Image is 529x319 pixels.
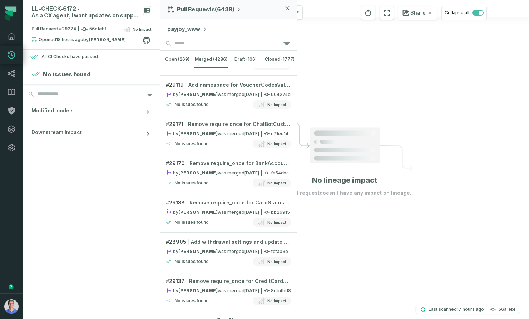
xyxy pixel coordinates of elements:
button: Downstream Impact [23,123,160,145]
div: # 28905 [166,238,291,245]
span: Add namespace for VoucherCodesValidator, AddValidator and VoucherCodesAddHeadersEnum [188,81,291,88]
h4: No issues found [43,70,91,79]
relative-time: Sep 4, 2025, 10:23 PM GMT+3 [244,249,259,254]
button: payjoy_www [167,25,207,34]
a: #28905Add withdrawal settings and update category mappingsby[PERSON_NAME]was merged[DATE] 10:23:4... [160,233,297,272]
div: Opened by [31,36,143,45]
div: All CI Checks have passed [41,54,98,60]
span: No Impact [267,180,286,186]
div: 8db4bd8 [166,288,291,294]
relative-time: Sep 4, 2025, 10:55 PM GMT+3 [244,131,259,136]
div: # 29170 [166,160,291,167]
relative-time: Sep 6, 2025, 5:32 AM GMT+3 [457,307,484,312]
div: by was merged [166,288,259,294]
strong: Brian (brian-cardonas27) [178,288,218,293]
span: No Impact [267,259,286,264]
div: LL - CHECK-6172 - As a CX agent, I want updates on support tickets created for disputes when acti... [31,6,140,19]
h4: No issues found [174,298,209,304]
div: # 29138 [166,199,291,206]
h4: No issues found [174,259,209,264]
span: No Impact [267,102,286,107]
div: 904274d [166,91,291,97]
relative-time: Sep 4, 2025, 10:51 PM GMT+3 [244,170,259,176]
h4: No issues found [174,180,209,186]
strong: Jhoan Cuartas (jCu4rtash) [178,249,218,254]
strong: Brian (brian-cardonas27) [178,170,218,176]
strong: Osvaldo Mora (osvaldomoraa) [178,92,218,97]
span: Pull Request #29224 56a1ebf [31,26,106,33]
p: This pull request doesn't have any impact on lineage. [278,189,411,197]
h1: No lineage impact [312,175,377,185]
a: #29119Add namespace for VoucherCodesValidator, AddValidator and VoucherCodesAddHeadersEnumby[PERS... [160,76,297,115]
span: Modified models [31,107,74,114]
relative-time: Sep 4, 2025, 10:25 PM GMT+3 [244,209,259,215]
button: Share [398,6,437,20]
span: No Impact [267,219,286,225]
span: Remove require_once for BankAccountService [189,160,291,167]
div: by was merged [166,91,259,97]
strong: Brian (brian-cardonas27) [178,209,218,215]
div: by was merged [166,248,259,254]
button: draft (106) [228,51,263,68]
a: View on github [142,36,151,45]
div: fa54cba [166,170,291,176]
div: c71ee14 [166,131,291,137]
relative-time: Sep 4, 2025, 10:55 PM GMT+3 [244,92,259,97]
span: No Impact [133,26,151,32]
strong: luis-lega [89,37,126,42]
button: Last scanned[DATE] 5:32:26 AM56a1ebf [416,305,520,314]
span: Remove require_once for CardStatusUpdateParamsDto [189,199,291,206]
div: by was merged [166,131,259,137]
div: # 29171 [166,121,291,128]
div: Tooltip anchor [8,284,14,290]
div: fcfa03e [166,248,291,254]
h4: No issues found [174,219,209,225]
div: # 29137 [166,278,291,285]
button: Collapse all [441,6,487,20]
span: Add withdrawal settings and update category mappings [191,238,291,245]
a: #29137Remove require_once for CreditCardReasonsEnumby[PERSON_NAME]was merged[DATE] 10:17:19 PM8db... [160,272,297,311]
strong: Alexander Flores (aflorespj) [178,131,218,136]
span: No Impact [267,298,286,304]
button: merged (4286) [194,51,229,68]
h4: 56a1ebf [499,307,515,312]
relative-time: Sep 4, 2025, 10:17 PM GMT+3 [244,288,259,293]
div: by was merged [166,170,259,176]
div: by was merged [166,209,259,215]
relative-time: Sep 6, 2025, 5:15 AM GMT+3 [56,37,83,42]
a: #29170Remove require_once for BankAccountServiceby[PERSON_NAME]was merged[DATE] 10:51:11 PMfa54cb... [160,154,297,193]
span: Downstream Impact [31,129,82,136]
span: Remove require once for ChatBotCustomerService [188,121,291,128]
button: Modified models [23,101,160,123]
div: bb26915 [166,209,291,215]
h4: No issues found [174,141,209,147]
div: # 29119 [166,81,291,88]
h4: No issues found [174,102,209,107]
p: Last scanned [429,306,484,313]
a: #29138Remove require_once for CardStatusUpdateParamsDtoby[PERSON_NAME]was merged[DATE] 10:25:47 P... [160,193,297,233]
button: closed (1777) [263,51,297,68]
a: #29171Remove require once for ChatBotCustomerServiceby[PERSON_NAME]was merged[DATE] 10:55:50 PMc7... [160,115,297,154]
span: Remove require_once for CreditCardReasonsEnum [189,278,291,285]
img: avatar of Barak Forgoun [4,299,19,314]
span: No Impact [267,141,286,147]
button: Pull Requests(6438) [167,6,242,13]
button: open (269) [160,51,194,68]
